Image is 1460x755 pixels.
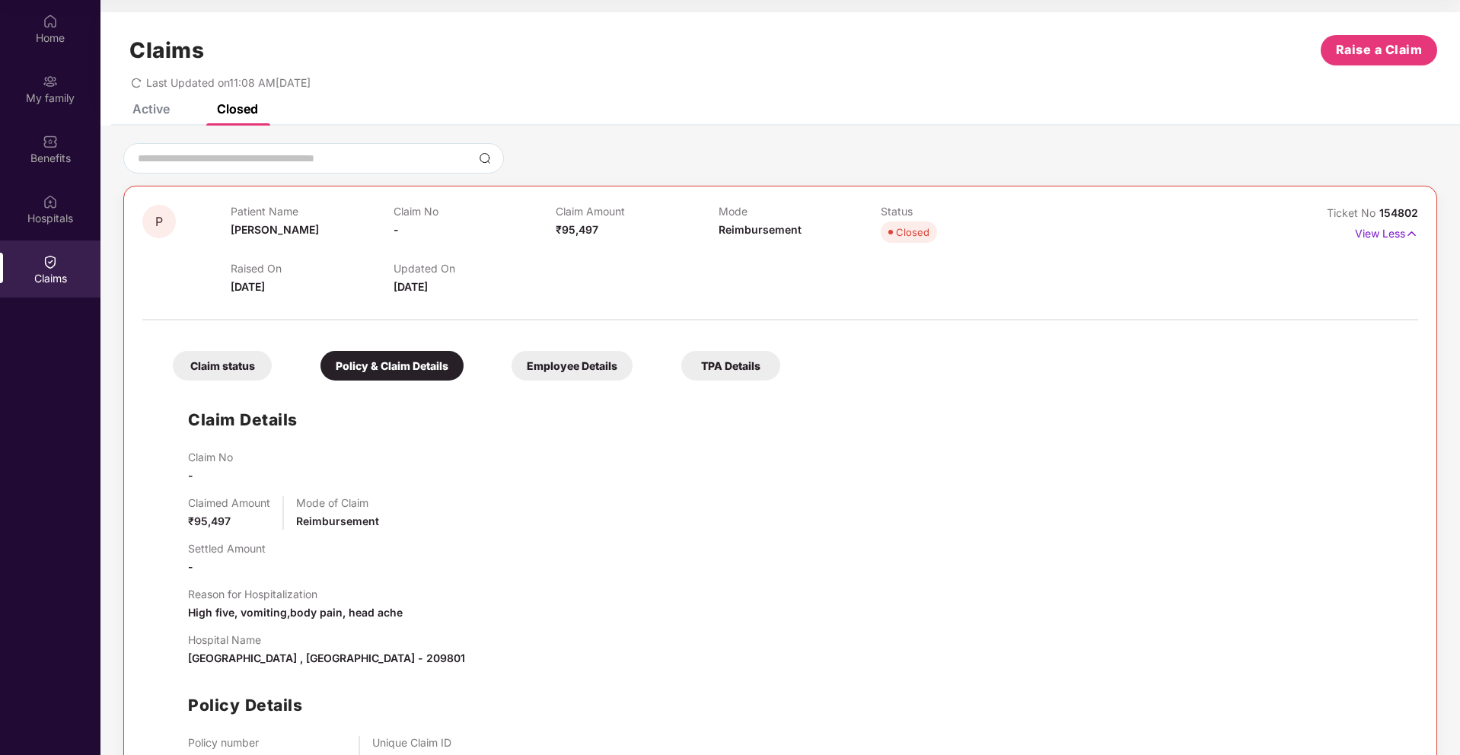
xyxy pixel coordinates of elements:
div: Policy & Claim Details [320,351,464,381]
h1: Policy Details [188,693,302,718]
span: [DATE] [394,280,428,293]
div: Closed [896,225,929,240]
p: Policy number [188,736,346,749]
img: svg+xml;base64,PHN2ZyB4bWxucz0iaHR0cDovL3d3dy53My5vcmcvMjAwMC9zdmciIHdpZHRoPSIxNyIgaGVpZ2h0PSIxNy... [1405,225,1418,242]
p: Hospital Name [188,633,465,646]
span: [GEOGRAPHIC_DATA] , [GEOGRAPHIC_DATA] - 209801 [188,651,465,664]
span: 154802 [1379,206,1418,219]
p: Raised On [231,262,393,275]
p: Claim Amount [556,205,718,218]
div: Active [132,101,170,116]
span: redo [131,76,142,89]
span: Reimbursement [719,223,802,236]
p: Claim No [188,451,233,464]
p: Unique Claim ID [372,736,451,749]
span: - [188,469,193,482]
h1: Claim Details [188,407,298,432]
img: svg+xml;base64,PHN2ZyBpZD0iQ2xhaW0iIHhtbG5zPSJodHRwOi8vd3d3LnczLm9yZy8yMDAwL3N2ZyIgd2lkdGg9IjIwIi... [43,254,58,269]
span: ₹95,497 [188,514,231,527]
h1: Claims [129,37,204,63]
p: Mode [719,205,881,218]
span: Reimbursement [296,514,379,527]
span: - [188,560,193,573]
p: Mode of Claim [296,496,379,509]
span: High five, vomiting,body pain, head ache [188,606,403,619]
p: Status [881,205,1043,218]
img: svg+xml;base64,PHN2ZyB3aWR0aD0iMjAiIGhlaWdodD0iMjAiIHZpZXdCb3g9IjAgMCAyMCAyMCIgZmlsbD0ibm9uZSIgeG... [43,74,58,89]
span: [DATE] [231,280,265,293]
p: Claimed Amount [188,496,270,509]
div: Closed [217,101,258,116]
span: P [155,215,163,228]
span: Ticket No [1327,206,1379,219]
img: svg+xml;base64,PHN2ZyBpZD0iSG9zcGl0YWxzIiB4bWxucz0iaHR0cDovL3d3dy53My5vcmcvMjAwMC9zdmciIHdpZHRoPS... [43,194,58,209]
div: Claim status [173,351,272,381]
img: svg+xml;base64,PHN2ZyBpZD0iSG9tZSIgeG1sbnM9Imh0dHA6Ly93d3cudzMub3JnLzIwMDAvc3ZnIiB3aWR0aD0iMjAiIG... [43,14,58,29]
span: Last Updated on 11:08 AM[DATE] [146,76,311,89]
span: - [394,223,399,236]
p: Patient Name [231,205,393,218]
p: View Less [1355,221,1418,242]
img: svg+xml;base64,PHN2ZyBpZD0iU2VhcmNoLTMyeDMyIiB4bWxucz0iaHR0cDovL3d3dy53My5vcmcvMjAwMC9zdmciIHdpZH... [479,152,491,164]
img: svg+xml;base64,PHN2ZyBpZD0iQmVuZWZpdHMiIHhtbG5zPSJodHRwOi8vd3d3LnczLm9yZy8yMDAwL3N2ZyIgd2lkdGg9Ij... [43,134,58,149]
p: Claim No [394,205,556,218]
div: TPA Details [681,351,780,381]
span: Raise a Claim [1336,40,1423,59]
span: [PERSON_NAME] [231,223,319,236]
div: Employee Details [512,351,633,381]
p: Updated On [394,262,556,275]
button: Raise a Claim [1321,35,1437,65]
p: Reason for Hospitalization [188,588,403,600]
p: Settled Amount [188,542,266,555]
span: ₹95,497 [556,223,598,236]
